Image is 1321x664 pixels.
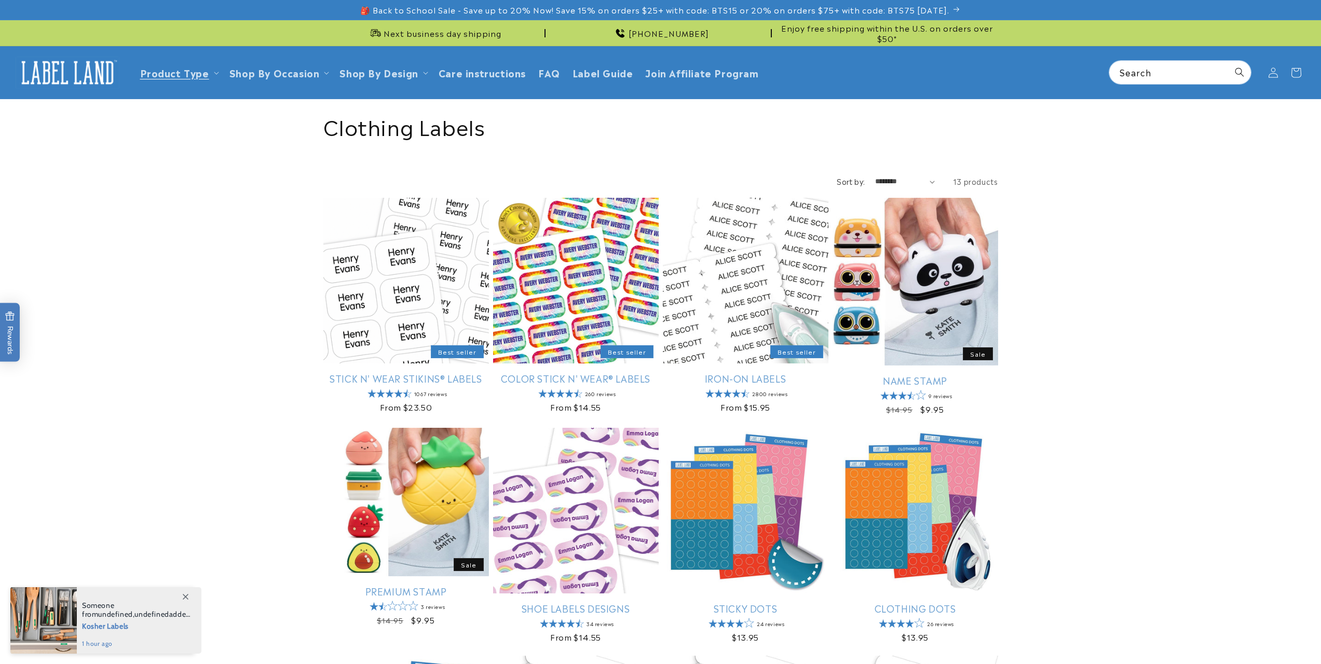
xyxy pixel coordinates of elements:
[82,601,190,619] span: Someone from , added this product to their cart.
[82,639,190,648] span: 1 hour ago
[98,609,132,619] span: undefined
[134,609,169,619] span: undefined
[1273,619,1311,654] iframe: Gorgias live chat messenger
[1096,251,1311,617] iframe: Gorgias live chat window
[82,619,190,632] span: Kosher Labels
